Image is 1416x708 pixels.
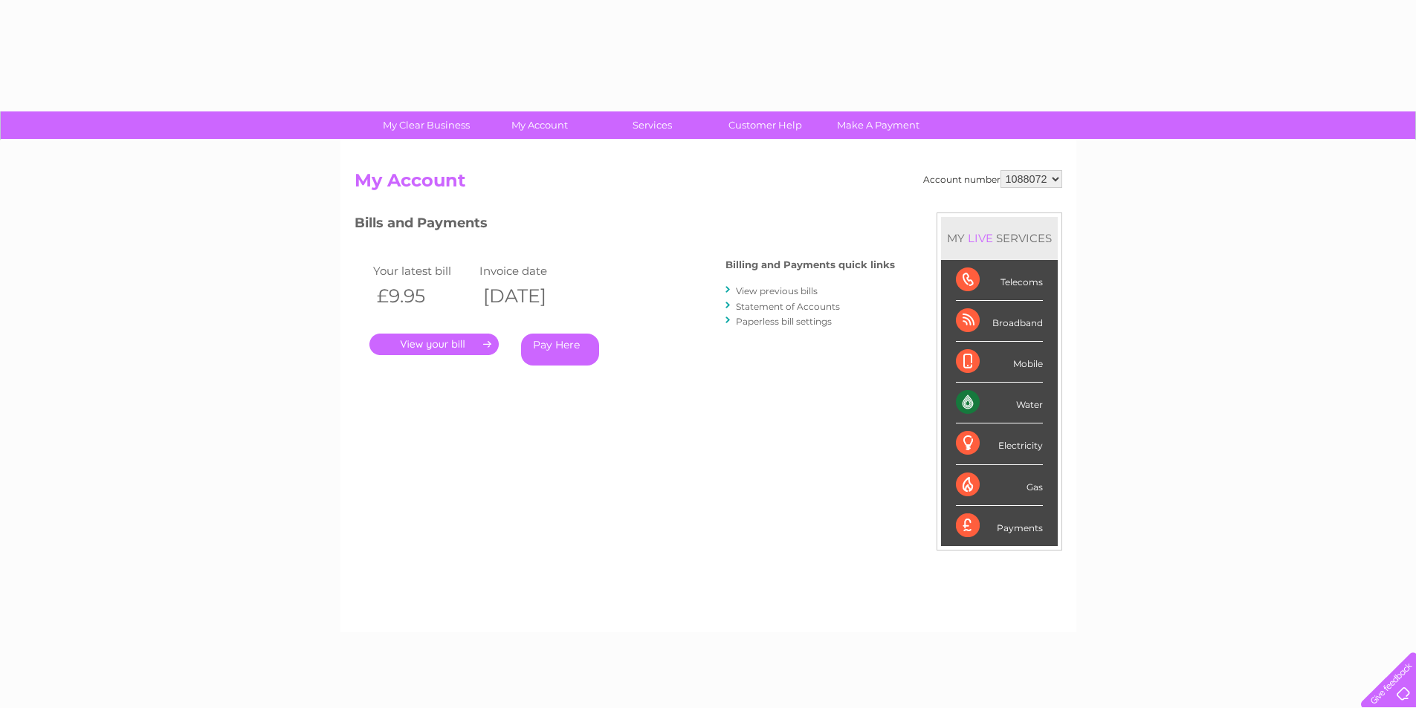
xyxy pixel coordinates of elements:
[965,231,996,245] div: LIVE
[923,170,1062,188] div: Account number
[355,212,895,238] h3: Bills and Payments
[817,111,940,139] a: Make A Payment
[956,506,1043,546] div: Payments
[736,316,832,327] a: Paperless bill settings
[704,111,827,139] a: Customer Help
[956,465,1043,506] div: Gas
[355,170,1062,198] h2: My Account
[591,111,714,139] a: Services
[956,383,1043,423] div: Water
[476,261,583,281] td: Invoice date
[521,334,599,366] a: Pay Here
[736,301,840,312] a: Statement of Accounts
[956,301,1043,342] div: Broadband
[476,281,583,311] th: [DATE]
[941,217,1058,259] div: MY SERVICES
[369,261,476,281] td: Your latest bill
[956,423,1043,464] div: Electricity
[725,259,895,270] h4: Billing and Payments quick links
[478,111,601,139] a: My Account
[365,111,488,139] a: My Clear Business
[736,285,818,296] a: View previous bills
[369,334,499,355] a: .
[956,260,1043,301] div: Telecoms
[956,342,1043,383] div: Mobile
[369,281,476,311] th: £9.95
